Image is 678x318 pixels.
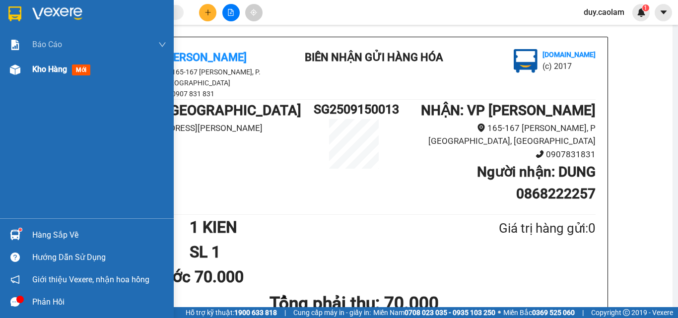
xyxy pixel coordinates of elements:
[199,4,216,21] button: plus
[112,290,596,317] h1: Tổng phải thu: 70.000
[642,4,649,11] sup: 1
[8,6,21,21] img: logo-vxr
[32,295,166,310] div: Phản hồi
[659,8,668,17] span: caret-down
[314,100,394,119] h1: SG2509150013
[514,49,538,73] img: logo.jpg
[284,307,286,318] span: |
[293,307,371,318] span: Cung cấp máy in - giấy in:
[32,38,62,51] span: Báo cáo
[623,309,630,316] span: copyright
[32,64,67,74] span: Kho hàng
[32,273,149,286] span: Giới thiệu Vexere, nhận hoa hồng
[542,51,596,59] b: [DOMAIN_NAME]
[158,41,166,49] span: down
[655,4,672,21] button: caret-down
[394,122,596,148] li: 165-167 [PERSON_NAME], P [GEOGRAPHIC_DATA], [GEOGRAPHIC_DATA]
[12,64,56,111] b: [PERSON_NAME]
[112,88,291,99] li: 0907 831 831
[64,14,95,95] b: BIÊN NHẬN GỬI HÀNG HÓA
[10,40,20,50] img: solution-icon
[421,102,596,119] b: NHẬN : VP [PERSON_NAME]
[576,6,632,18] span: duy.caolam
[250,9,257,16] span: aim
[394,148,596,161] li: 0907831831
[190,215,451,240] h1: 1 KIEN
[477,124,485,132] span: environment
[10,230,20,240] img: warehouse-icon
[222,4,240,21] button: file-add
[112,66,291,88] li: 165-167 [PERSON_NAME], P. [GEOGRAPHIC_DATA]
[83,38,136,46] b: [DOMAIN_NAME]
[108,12,132,36] img: logo.jpg
[186,307,277,318] span: Hỗ trợ kỹ thuật:
[305,51,443,64] b: BIÊN NHẬN GỬI HÀNG HÓA
[10,64,20,75] img: warehouse-icon
[503,307,575,318] span: Miền Bắc
[532,309,575,317] strong: 0369 525 060
[637,8,646,17] img: icon-new-feature
[204,9,211,16] span: plus
[542,60,596,72] li: (c) 2017
[477,164,596,202] b: Người nhận : DUNG 0868222257
[112,264,271,289] div: Chưa cước 70.000
[83,47,136,60] li: (c) 2017
[10,253,20,262] span: question-circle
[32,250,166,265] div: Hướng dẫn sử dụng
[32,228,166,243] div: Hàng sắp về
[451,218,596,239] div: Giá trị hàng gửi: 0
[536,150,544,158] span: phone
[245,4,263,21] button: aim
[112,122,314,135] li: [STREET_ADDRESS][PERSON_NAME]
[234,309,277,317] strong: 1900 633 818
[10,275,20,284] span: notification
[227,9,234,16] span: file-add
[644,4,647,11] span: 1
[19,228,22,231] sup: 1
[498,311,501,315] span: ⚪️
[10,297,20,307] span: message
[190,240,451,264] h1: SL 1
[112,134,314,148] li: 0903711411
[72,64,90,75] span: mới
[373,307,495,318] span: Miền Nam
[582,307,584,318] span: |
[405,309,495,317] strong: 0708 023 035 - 0935 103 250
[112,102,301,119] b: GỬI : VP [GEOGRAPHIC_DATA]
[163,51,247,64] b: [PERSON_NAME]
